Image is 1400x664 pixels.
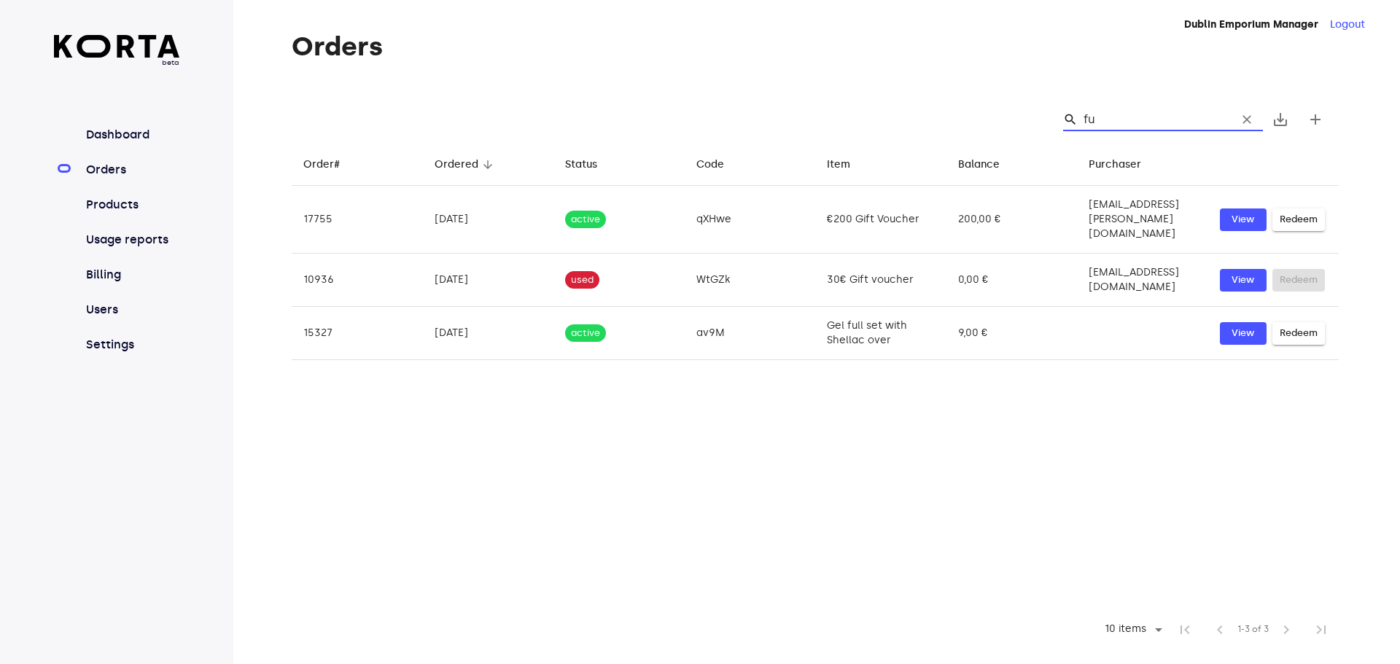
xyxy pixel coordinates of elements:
[685,307,816,360] td: av9M
[946,307,1078,360] td: 9,00 €
[815,307,946,360] td: Gel full set with Shellac over
[1220,322,1267,345] button: View
[1304,612,1339,647] span: Last Page
[292,186,423,254] td: 17755
[827,156,850,173] div: Item
[1272,208,1325,231] button: Redeem
[815,254,946,307] td: 30€ Gift voucher
[1263,102,1298,137] button: Export
[54,35,180,58] img: Korta
[1240,112,1254,127] span: clear
[958,156,1000,173] div: Balance
[685,254,816,307] td: WtGZk
[1237,622,1269,637] span: 1-3 of 3
[1272,111,1289,128] span: save_alt
[1280,325,1318,342] span: Redeem
[1272,322,1325,345] button: Redeem
[1227,272,1259,289] span: View
[1089,156,1160,173] span: Purchaser
[83,301,180,319] a: Users
[423,254,554,307] td: [DATE]
[83,126,180,144] a: Dashboard
[423,307,554,360] td: [DATE]
[1101,623,1150,636] div: 10 items
[565,273,599,287] span: used
[1202,612,1237,647] span: Previous Page
[303,156,359,173] span: Order#
[827,156,869,173] span: Item
[1095,619,1167,641] div: 10 items
[1089,156,1141,173] div: Purchaser
[83,336,180,354] a: Settings
[1227,325,1259,342] span: View
[435,156,497,173] span: Ordered
[1307,111,1324,128] span: add
[565,156,616,173] span: Status
[292,307,423,360] td: 15327
[565,327,606,340] span: active
[946,186,1078,254] td: 200,00 €
[1330,17,1365,32] button: Logout
[481,158,494,171] span: arrow_downward
[83,266,180,284] a: Billing
[423,186,554,254] td: [DATE]
[292,254,423,307] td: 10936
[685,186,816,254] td: qXHwe
[54,58,180,68] span: beta
[83,231,180,249] a: Usage reports
[1077,186,1208,254] td: [EMAIL_ADDRESS][PERSON_NAME][DOMAIN_NAME]
[83,196,180,214] a: Products
[565,213,606,227] span: active
[815,186,946,254] td: €200 Gift Voucher
[1220,269,1267,292] button: View
[1231,103,1263,136] button: Clear Search
[1280,211,1318,228] span: Redeem
[696,156,724,173] div: Code
[1227,211,1259,228] span: View
[946,254,1078,307] td: 0,00 €
[435,156,478,173] div: Ordered
[696,156,743,173] span: Code
[1269,612,1304,647] span: Next Page
[292,32,1339,61] h1: Orders
[1084,108,1225,131] input: Search
[565,156,597,173] div: Status
[1167,612,1202,647] span: First Page
[1220,208,1267,231] button: View
[1077,254,1208,307] td: [EMAIL_ADDRESS][DOMAIN_NAME]
[958,156,1019,173] span: Balance
[303,156,340,173] div: Order#
[83,161,180,179] a: Orders
[1298,102,1333,137] button: Create new gift card
[54,35,180,68] a: beta
[1184,18,1318,31] strong: Dublin Emporium Manager
[1063,112,1078,127] span: Search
